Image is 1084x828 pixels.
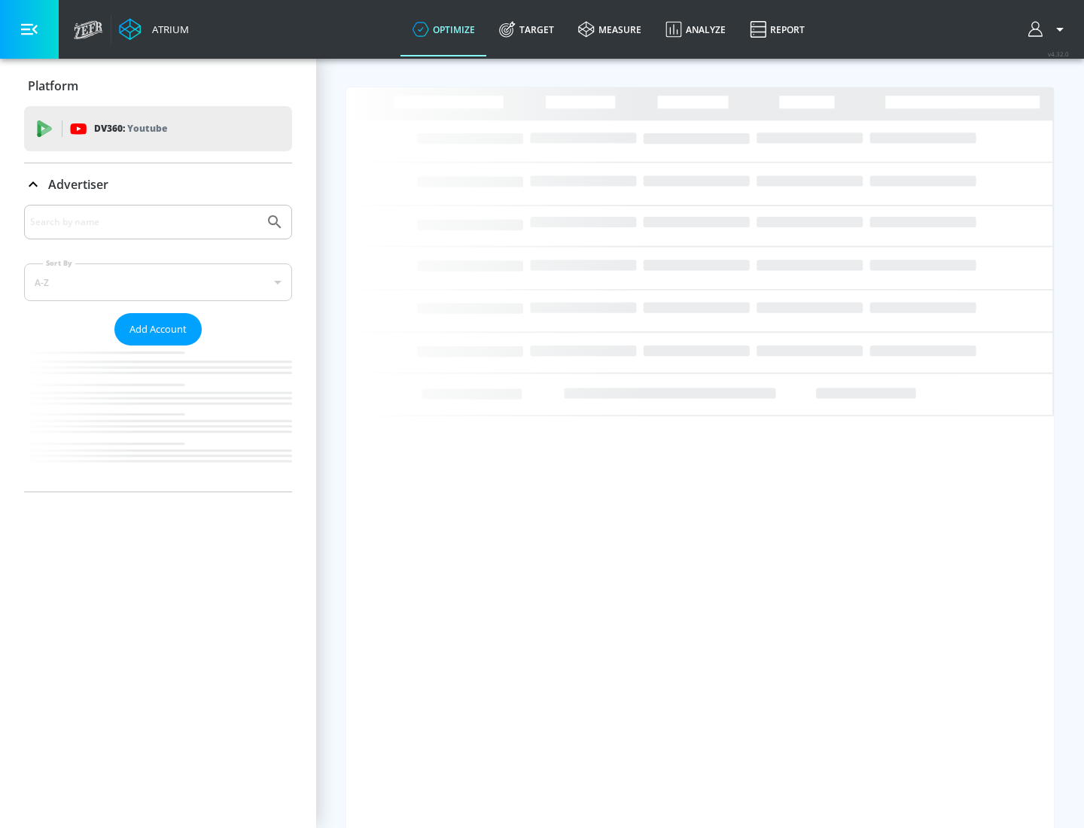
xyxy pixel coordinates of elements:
[400,2,487,56] a: optimize
[653,2,738,56] a: Analyze
[127,120,167,136] p: Youtube
[24,346,292,492] nav: list of Advertiser
[1048,50,1069,58] span: v 4.32.0
[146,23,189,36] div: Atrium
[94,120,167,137] p: DV360:
[738,2,817,56] a: Report
[114,313,202,346] button: Add Account
[119,18,189,41] a: Atrium
[30,212,258,232] input: Search by name
[24,163,292,205] div: Advertiser
[24,205,292,492] div: Advertiser
[487,2,566,56] a: Target
[566,2,653,56] a: measure
[24,263,292,301] div: A-Z
[43,258,75,268] label: Sort By
[129,321,187,338] span: Add Account
[24,106,292,151] div: DV360: Youtube
[28,78,78,94] p: Platform
[24,65,292,107] div: Platform
[48,176,108,193] p: Advertiser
